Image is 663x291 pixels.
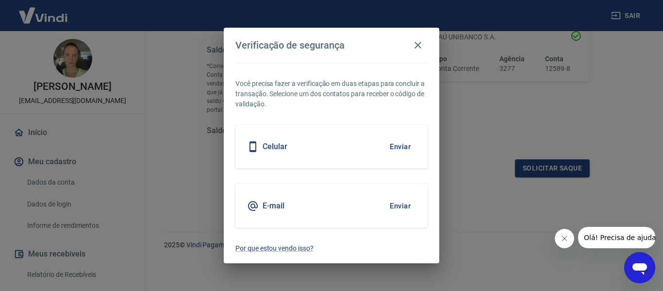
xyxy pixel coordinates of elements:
a: Por que estou vendo isso? [235,243,428,254]
h5: E-mail [263,201,284,211]
iframe: Fechar mensagem [555,229,574,248]
iframe: Mensagem da empresa [578,227,655,248]
span: Olá! Precisa de ajuda? [6,7,82,15]
iframe: Botão para abrir a janela de mensagens [624,252,655,283]
button: Enviar [384,196,416,216]
p: Você precisa fazer a verificação em duas etapas para concluir a transação. Selecione um dos conta... [235,79,428,109]
h4: Verificação de segurança [235,39,345,51]
button: Enviar [384,137,416,157]
h5: Celular [263,142,287,152]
